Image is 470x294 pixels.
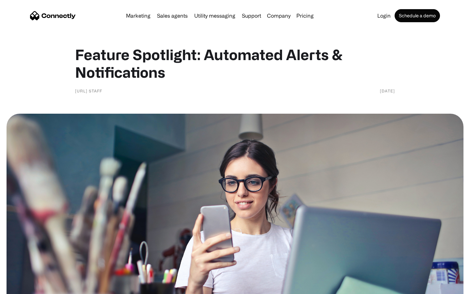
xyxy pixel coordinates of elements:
div: [URL] staff [75,88,102,94]
a: Support [239,13,264,18]
h1: Feature Spotlight: Automated Alerts & Notifications [75,46,395,81]
div: Company [265,11,292,20]
a: Pricing [294,13,316,18]
a: Schedule a demo [395,9,440,22]
a: Sales agents [154,13,190,18]
aside: Language selected: English [7,283,39,292]
div: Company [267,11,290,20]
ul: Language list [13,283,39,292]
a: home [30,11,76,21]
div: [DATE] [380,88,395,94]
a: Utility messaging [192,13,238,18]
a: Marketing [123,13,153,18]
a: Login [375,13,393,18]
